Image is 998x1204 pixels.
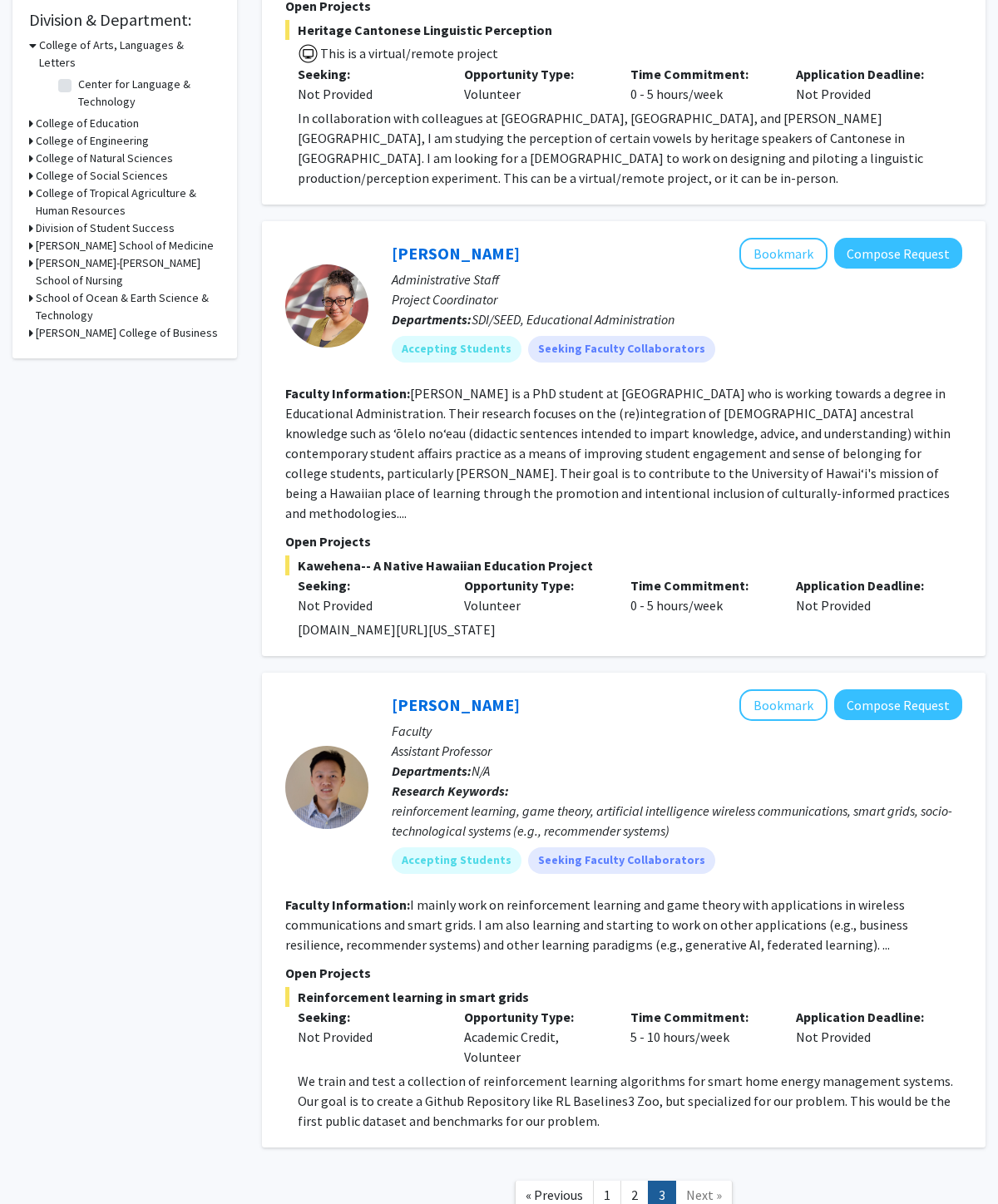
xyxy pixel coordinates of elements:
[36,185,220,220] h3: College of Tropical Agriculture & Human Resources
[298,64,439,84] p: Seeking:
[298,575,439,595] p: Seeking:
[464,1007,605,1027] p: Opportunity Type:
[392,801,962,841] div: reinforcement learning, game theory, artificial intelligence wireless communications, smart grids...
[29,10,220,30] h2: Division & Department:
[36,237,214,254] h3: [PERSON_NAME] School of Medicine
[36,254,220,289] h3: [PERSON_NAME]-[PERSON_NAME] School of Nursing
[472,311,674,328] span: SDI/SEED, Educational Administration
[392,289,962,309] p: Project Coordinator
[783,575,950,615] div: Not Provided
[630,64,772,84] p: Time Commitment:
[618,64,784,104] div: 0 - 5 hours/week
[392,741,962,761] p: Assistant Professor
[783,1007,950,1067] div: Not Provided
[298,1071,962,1091] p: We train and test a collection of reinforcement learning algorithms for smart home energy managem...
[392,336,521,363] mat-chip: Accepting Students
[464,64,605,84] p: Opportunity Type:
[78,76,216,111] label: Center for Language & Technology
[464,575,605,595] p: Opportunity Type:
[796,1007,937,1027] p: Application Deadline:
[796,575,937,595] p: Application Deadline:
[12,1129,71,1192] iframe: Chat
[392,243,520,264] a: [PERSON_NAME]
[472,762,490,779] span: N/A
[285,555,962,575] span: Kawehena-- A Native Hawaiian Education Project
[618,575,784,615] div: 0 - 5 hours/week
[36,289,220,324] h3: School of Ocean & Earth Science & Technology
[452,1007,618,1067] div: Academic Credit, Volunteer
[285,385,410,402] b: Faculty Information:
[36,132,149,150] h3: College of Engineering
[618,1007,784,1067] div: 5 - 10 hours/week
[686,1187,722,1203] span: Next »
[39,37,220,72] h3: College of Arts, Languages & Letters
[392,269,962,289] p: Administrative Staff
[796,64,937,84] p: Application Deadline:
[392,847,521,874] mat-chip: Accepting Students
[285,896,908,953] fg-read-more: I mainly work on reinforcement learning and game theory with applications in wireless communicati...
[739,238,828,269] button: Add Kikilia Lani to Bookmarks
[298,1007,439,1027] p: Seeking:
[319,45,498,62] span: This is a virtual/remote project
[36,150,173,167] h3: College of Natural Sciences
[630,1007,772,1027] p: Time Commitment:
[452,575,618,615] div: Volunteer
[452,64,618,104] div: Volunteer
[834,238,962,269] button: Compose Request to Kikilia Lani
[36,324,218,342] h3: [PERSON_NAME] College of Business
[36,220,175,237] h3: Division of Student Success
[392,762,472,779] b: Departments:
[392,694,520,715] a: [PERSON_NAME]
[36,167,168,185] h3: College of Social Sciences
[392,782,509,799] b: Research Keywords:
[526,1187,583,1203] span: « Previous
[285,531,962,551] p: Open Projects
[285,963,962,983] p: Open Projects
[834,689,962,720] button: Compose Request to Yuanzhang Xiao
[285,385,951,521] fg-read-more: [PERSON_NAME] is a PhD student at [GEOGRAPHIC_DATA] who is working towards a degree in Educationa...
[298,619,962,639] p: [DOMAIN_NAME][URL][US_STATE]
[285,896,410,913] b: Faculty Information:
[630,575,772,595] p: Time Commitment:
[783,64,950,104] div: Not Provided
[392,721,962,741] p: Faculty
[528,336,715,363] mat-chip: Seeking Faculty Collaborators
[298,1091,962,1131] p: Our goal is to create a Github Repository like RL Baselines3 Zoo, but specialized for our problem...
[392,311,472,328] b: Departments:
[528,847,715,874] mat-chip: Seeking Faculty Collaborators
[285,987,962,1007] span: Reinforcement learning in smart grids
[36,115,139,132] h3: College of Education
[739,689,828,721] button: Add Yuanzhang Xiao to Bookmarks
[298,84,439,104] div: Not Provided
[298,595,439,615] div: Not Provided
[285,20,962,40] span: Heritage Cantonese Linguistic Perception
[298,1027,439,1047] div: Not Provided
[298,108,962,188] p: In collaboration with colleagues at [GEOGRAPHIC_DATA], [GEOGRAPHIC_DATA], and [PERSON_NAME][GEOGR...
